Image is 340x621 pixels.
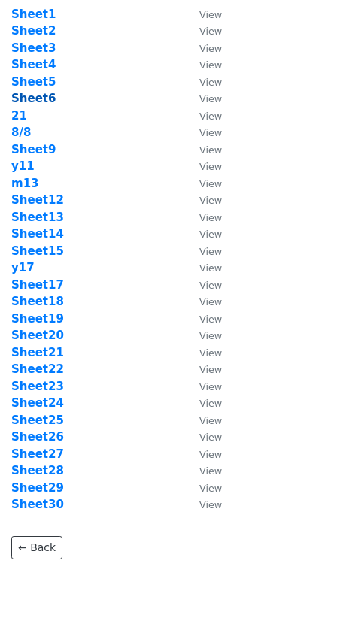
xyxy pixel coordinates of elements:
[199,465,222,477] small: View
[199,398,222,409] small: View
[184,329,222,342] a: View
[184,227,222,241] a: View
[199,144,222,156] small: View
[11,498,64,511] a: Sheet30
[199,212,222,223] small: View
[199,43,222,54] small: View
[199,415,222,426] small: View
[11,244,64,258] a: Sheet15
[11,447,64,461] a: Sheet27
[184,126,222,139] a: View
[11,380,64,393] a: Sheet23
[199,314,222,325] small: View
[184,312,222,326] a: View
[199,77,222,88] small: View
[184,143,222,156] a: View
[11,481,64,495] a: Sheet29
[184,413,222,427] a: View
[265,549,340,621] div: Chat Widget
[11,227,64,241] a: Sheet14
[199,127,222,138] small: View
[199,246,222,257] small: View
[184,346,222,359] a: View
[199,296,222,307] small: View
[11,211,64,224] a: Sheet13
[199,499,222,510] small: View
[199,178,222,189] small: View
[11,126,31,139] a: 8/8
[199,26,222,37] small: View
[11,24,56,38] a: Sheet2
[199,229,222,240] small: View
[11,159,35,173] strong: y11
[11,396,64,410] strong: Sheet24
[184,193,222,207] a: View
[11,41,56,55] strong: Sheet3
[184,177,222,190] a: View
[184,278,222,292] a: View
[199,262,222,274] small: View
[184,244,222,258] a: View
[11,109,27,123] strong: 21
[11,329,64,342] a: Sheet20
[11,536,62,559] a: ← Back
[184,430,222,444] a: View
[199,449,222,460] small: View
[11,143,56,156] a: Sheet9
[11,261,35,274] a: y17
[184,8,222,21] a: View
[11,75,56,89] strong: Sheet5
[199,364,222,375] small: View
[11,464,64,477] a: Sheet28
[199,161,222,172] small: View
[184,109,222,123] a: View
[11,278,64,292] a: Sheet17
[199,432,222,443] small: View
[11,295,64,308] a: Sheet18
[184,396,222,410] a: View
[184,41,222,55] a: View
[11,362,64,376] a: Sheet22
[11,413,64,427] a: Sheet25
[184,380,222,393] a: View
[184,211,222,224] a: View
[11,177,39,190] strong: m13
[11,8,56,21] a: Sheet1
[184,295,222,308] a: View
[11,312,64,326] a: Sheet19
[199,330,222,341] small: View
[11,193,64,207] strong: Sheet12
[199,111,222,122] small: View
[11,346,64,359] a: Sheet21
[11,92,56,105] a: Sheet6
[184,159,222,173] a: View
[184,498,222,511] a: View
[199,347,222,359] small: View
[184,24,222,38] a: View
[199,280,222,291] small: View
[184,92,222,105] a: View
[184,464,222,477] a: View
[184,58,222,71] a: View
[199,59,222,71] small: View
[184,75,222,89] a: View
[11,58,56,71] a: Sheet4
[184,481,222,495] a: View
